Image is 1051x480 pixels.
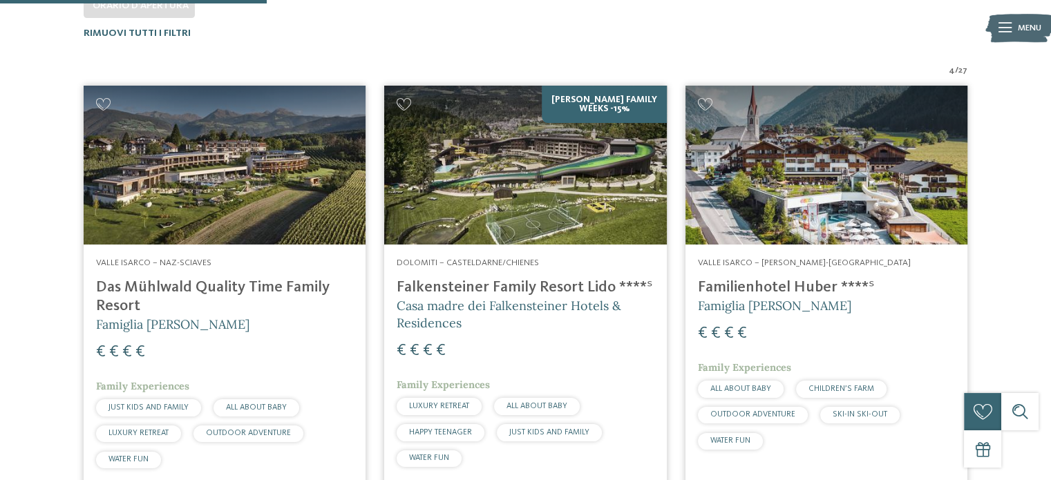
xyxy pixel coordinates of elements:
[226,403,287,412] span: ALL ABOUT BABY
[409,402,469,410] span: LUXURY RETREAT
[958,64,967,77] span: 27
[808,385,874,393] span: CHILDREN’S FARM
[698,325,708,342] span: €
[206,429,291,437] span: OUTDOOR ADVENTURE
[737,325,747,342] span: €
[93,1,189,10] span: Orario d'apertura
[84,86,366,244] img: Cercate un hotel per famiglie? Qui troverete solo i migliori!
[122,344,132,361] span: €
[96,380,189,392] span: Family Experiences
[96,344,106,361] span: €
[96,316,249,332] span: Famiglia [PERSON_NAME]
[397,378,490,391] span: Family Experiences
[409,428,472,436] span: HAPPY TEENAGER
[949,64,955,77] span: 4
[710,410,795,419] span: OUTDOOR ADVENTURE
[410,343,419,359] span: €
[135,344,145,361] span: €
[698,361,791,374] span: Family Experiences
[711,325,721,342] span: €
[84,28,191,38] span: Rimuovi tutti i filtri
[108,455,149,463] span: WATER FUN
[724,325,734,342] span: €
[698,258,911,267] span: Valle Isarco – [PERSON_NAME]-[GEOGRAPHIC_DATA]
[397,298,621,331] span: Casa madre dei Falkensteiner Hotels & Residences
[423,343,433,359] span: €
[397,258,539,267] span: Dolomiti – Casteldarne/Chienes
[409,454,449,462] span: WATER FUN
[384,86,666,244] img: Cercate un hotel per famiglie? Qui troverete solo i migliori!
[698,298,851,314] span: Famiglia [PERSON_NAME]
[685,86,967,244] img: Cercate un hotel per famiglie? Qui troverete solo i migliori!
[955,64,958,77] span: /
[436,343,446,359] span: €
[397,278,654,297] h4: Falkensteiner Family Resort Lido ****ˢ
[509,428,589,436] span: JUST KIDS AND FAMILY
[506,402,567,410] span: ALL ABOUT BABY
[96,258,211,267] span: Valle Isarco – Naz-Sciaves
[397,343,406,359] span: €
[710,436,750,445] span: WATER FUN
[698,278,955,297] h4: Familienhotel Huber ****ˢ
[710,385,771,393] span: ALL ABOUT BABY
[833,410,887,419] span: SKI-IN SKI-OUT
[108,403,189,412] span: JUST KIDS AND FAMILY
[96,278,353,316] h4: Das Mühlwald Quality Time Family Resort
[108,429,169,437] span: LUXURY RETREAT
[109,344,119,361] span: €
